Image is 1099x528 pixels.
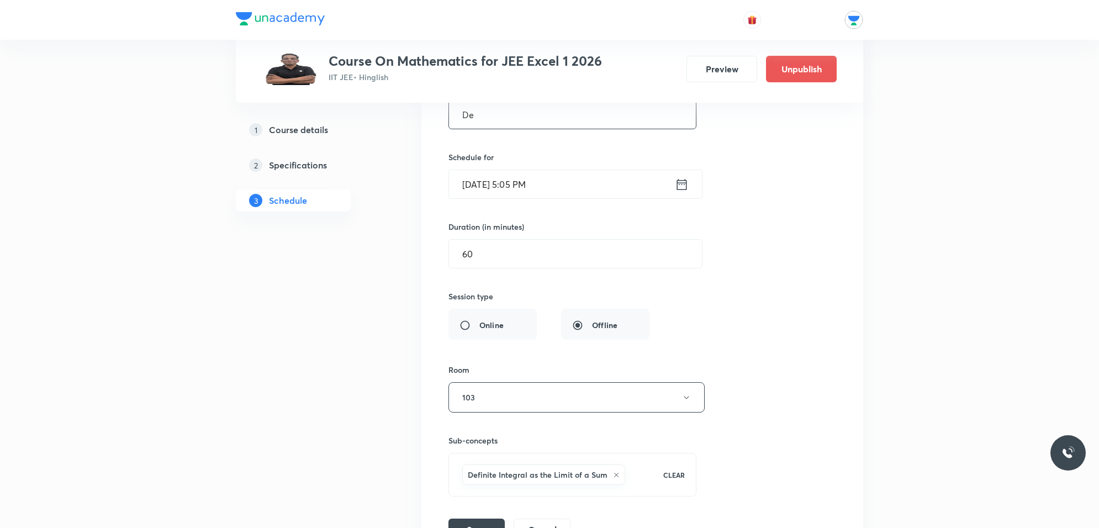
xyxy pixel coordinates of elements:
input: A great title is short, clear and descriptive [449,101,696,129]
img: Unacademy Jodhpur [844,10,863,29]
h6: Session type [448,291,493,302]
p: 2 [249,159,262,172]
a: Company Logo [236,12,325,28]
p: IIT JEE • Hinglish [329,71,602,83]
h5: Specifications [269,159,327,172]
button: 103 [448,382,705,413]
img: avatar [747,15,757,25]
h3: Course On Mathematics for JEE Excel 1 2026 [329,53,602,69]
button: Unpublish [766,56,837,82]
h6: Definite Integral as the Limit of a Sum [468,469,607,481]
a: 1Course details [236,119,386,141]
p: 3 [249,194,262,207]
img: Company Logo [236,12,325,25]
button: avatar [743,11,761,29]
h6: Schedule for [448,151,696,163]
img: be13cd870608418b82d6af393edd520b.jpg [262,53,320,85]
p: CLEAR [663,470,685,480]
img: ttu [1061,446,1075,460]
h6: Room [448,364,469,376]
input: 60 [449,240,702,268]
h6: Duration (in minutes) [448,221,524,233]
h6: Sub-concepts [448,435,696,446]
button: Preview [686,56,757,82]
h5: Course details [269,123,328,136]
a: 2Specifications [236,154,386,176]
p: 1 [249,123,262,136]
h5: Schedule [269,194,307,207]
